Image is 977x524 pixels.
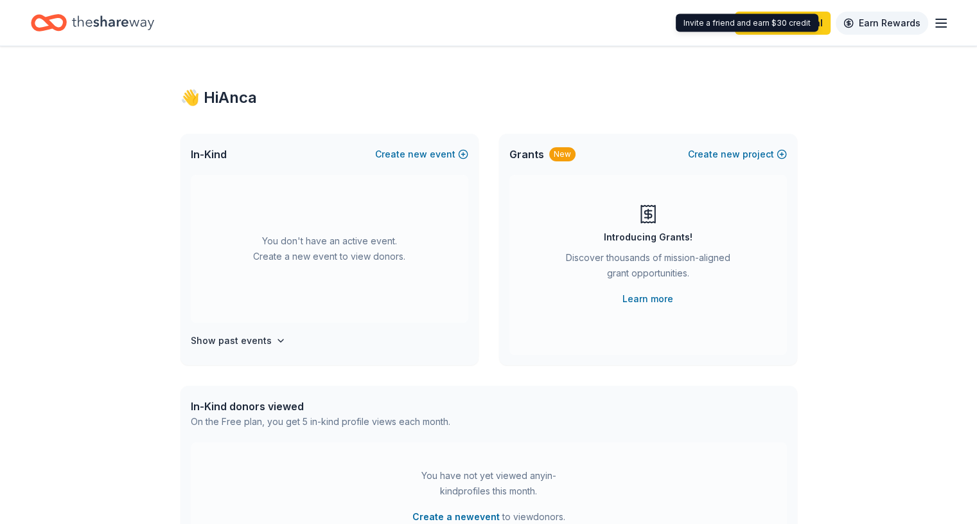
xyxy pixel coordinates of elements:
[191,175,468,323] div: You don't have an active event. Create a new event to view donors.
[836,12,928,35] a: Earn Rewards
[191,333,272,348] h4: Show past events
[408,147,427,162] span: new
[191,333,286,348] button: Show past events
[509,147,544,162] span: Grants
[622,291,673,307] a: Learn more
[191,147,227,162] span: In-Kind
[31,8,154,38] a: Home
[561,250,735,286] div: Discover thousands of mission-aligned grant opportunities.
[375,147,468,162] button: Createnewevent
[676,14,818,32] div: Invite a friend and earn $30 credit
[721,147,740,162] span: new
[191,399,450,414] div: In-Kind donors viewed
[180,87,797,108] div: 👋 Hi Anca
[549,147,576,161] div: New
[604,230,692,245] div: Introducing Grants!
[409,468,569,499] div: You have not yet viewed any in-kind profiles this month.
[735,12,831,35] a: Start free trial
[191,414,450,429] div: On the Free plan, you get 5 in-kind profile views each month.
[688,147,787,162] button: Createnewproject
